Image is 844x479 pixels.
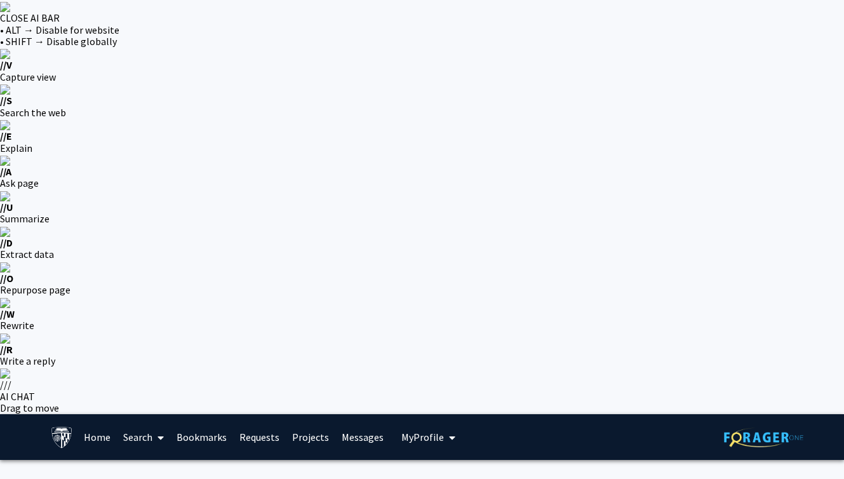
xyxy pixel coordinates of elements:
a: Projects [286,415,335,459]
span: My Profile [401,431,444,443]
a: Home [77,415,117,459]
iframe: Chat [10,422,54,469]
a: Bookmarks [170,415,233,459]
img: ForagerOne Logo [724,428,803,447]
button: My profile dropdown to access profile and logout [398,414,459,460]
a: Search [117,415,170,459]
img: Johns Hopkins University Logo [51,426,73,449]
a: Requests [233,415,286,459]
a: Messages [335,415,390,459]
